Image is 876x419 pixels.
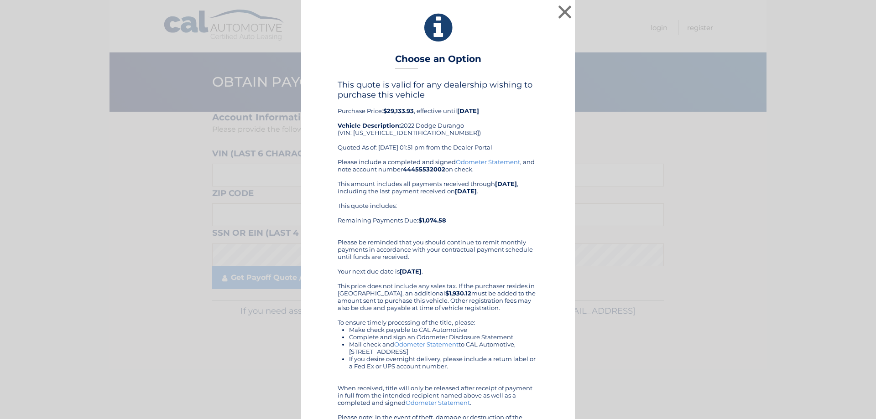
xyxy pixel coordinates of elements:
a: Odometer Statement [394,341,459,348]
b: $1,930.12 [445,290,471,297]
h3: Choose an Option [395,53,481,69]
b: [DATE] [495,180,517,187]
b: $29,133.93 [383,107,414,114]
h4: This quote is valid for any dealership wishing to purchase this vehicle [338,80,538,100]
li: Complete and sign an Odometer Disclosure Statement [349,333,538,341]
b: $1,074.58 [418,217,446,224]
b: 44455532002 [403,166,445,173]
b: [DATE] [457,107,479,114]
li: Make check payable to CAL Automotive [349,326,538,333]
b: [DATE] [455,187,477,195]
li: If you desire overnight delivery, please include a return label or a Fed Ex or UPS account number. [349,355,538,370]
a: Odometer Statement [456,158,520,166]
b: [DATE] [400,268,422,275]
div: This quote includes: Remaining Payments Due: [338,202,538,231]
a: Odometer Statement [406,399,470,406]
div: Purchase Price: , effective until 2022 Dodge Durango (VIN: [US_VEHICLE_IDENTIFICATION_NUMBER]) Qu... [338,80,538,158]
strong: Vehicle Description: [338,122,401,129]
li: Mail check and to CAL Automotive, [STREET_ADDRESS] [349,341,538,355]
button: × [556,3,574,21]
